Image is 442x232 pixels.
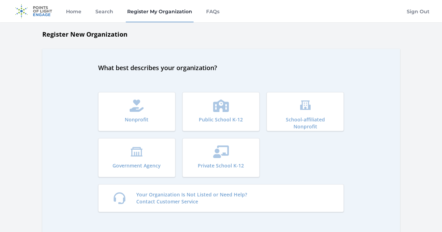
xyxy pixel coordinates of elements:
[98,63,344,73] h2: What best describes your organization?
[125,116,148,123] p: Nonprofit
[136,191,247,205] p: Your Organization Is Not Listed or Need Help? Contact Customer Service
[267,92,344,131] button: School-affiliated Nonprofit
[113,162,161,169] p: Government Agency
[182,138,260,177] button: Private School K-12
[98,184,344,212] a: Your Organization Is Not Listed or Need Help?Contact Customer Service
[182,92,260,131] button: Public School K-12
[42,29,400,39] h1: Register New Organization
[199,116,243,123] p: Public School K-12
[277,116,334,130] p: School-affiliated Nonprofit
[98,138,175,177] button: Government Agency
[98,92,175,131] button: Nonprofit
[198,162,244,169] p: Private School K-12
